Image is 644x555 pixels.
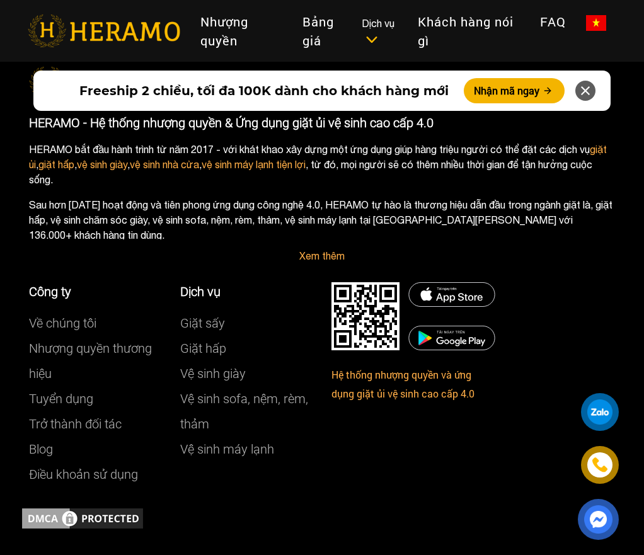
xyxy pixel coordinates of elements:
[29,391,93,406] a: Tuyển dụng
[362,16,408,46] div: Dịch vụ
[464,78,565,103] button: Nhận mã ngay
[582,447,618,483] a: phone-icon
[29,197,615,243] p: Sau hơn [DATE] hoạt động và tiên phong ứng dụng công nghệ 4.0, HERAMO tự hào là thương hiệu dẫn đ...
[130,159,199,170] a: vệ sinh nhà cửa
[28,14,180,47] img: heramo-logo.png
[180,341,226,356] a: Giặt hấp
[180,442,274,457] a: Vệ sinh máy lạnh
[586,15,606,31] img: vn-flag.png
[331,282,400,350] img: DMCA.com Protection Status
[29,144,607,170] a: giặt ủi
[29,113,615,132] p: HERAMO - Hệ thống nhượng quyền & Ứng dụng giặt ủi vệ sinh cao cấp 4.0
[299,250,345,261] a: Xem thêm
[29,282,161,301] p: Công ty
[29,442,53,457] a: Blog
[180,316,225,331] a: Giặt sấy
[180,366,246,381] a: Vệ sinh giày
[530,7,576,36] a: FAQ
[38,159,74,170] a: giặt hấp
[190,7,292,55] a: Nhượng quyền
[408,282,495,307] img: DMCA.com Protection Status
[331,368,474,400] a: Hệ thống nhượng quyền và ứng dụng giặt ủi vệ sinh cao cấp 4.0
[29,142,615,187] p: HERAMO bắt đầu hành trình từ năm 2017 - với khát khao xây dựng một ứng dụng giúp hàng triệu người...
[29,467,138,482] a: Điều khoản sử dụng
[20,512,146,523] a: DMCA.com Protection Status
[29,416,122,432] a: Trở thành đối tác
[408,326,495,350] img: DMCA.com Protection Status
[180,391,308,432] a: Vệ sinh sofa, nệm, rèm, thảm
[591,456,609,473] img: phone-icon
[77,159,127,170] a: vệ sinh giày
[79,81,449,100] span: Freeship 2 chiều, tối đa 100K dành cho khách hàng mới
[202,159,306,170] a: vệ sinh máy lạnh tiện lợi
[292,7,362,55] a: Bảng giá
[20,506,146,531] img: DMCA.com Protection Status
[180,282,313,301] p: Dịch vụ
[29,341,152,381] a: Nhượng quyền thương hiệu
[408,7,530,55] a: Khách hàng nói gì
[365,33,378,46] img: subToggleIcon
[29,316,96,331] a: Về chúng tôi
